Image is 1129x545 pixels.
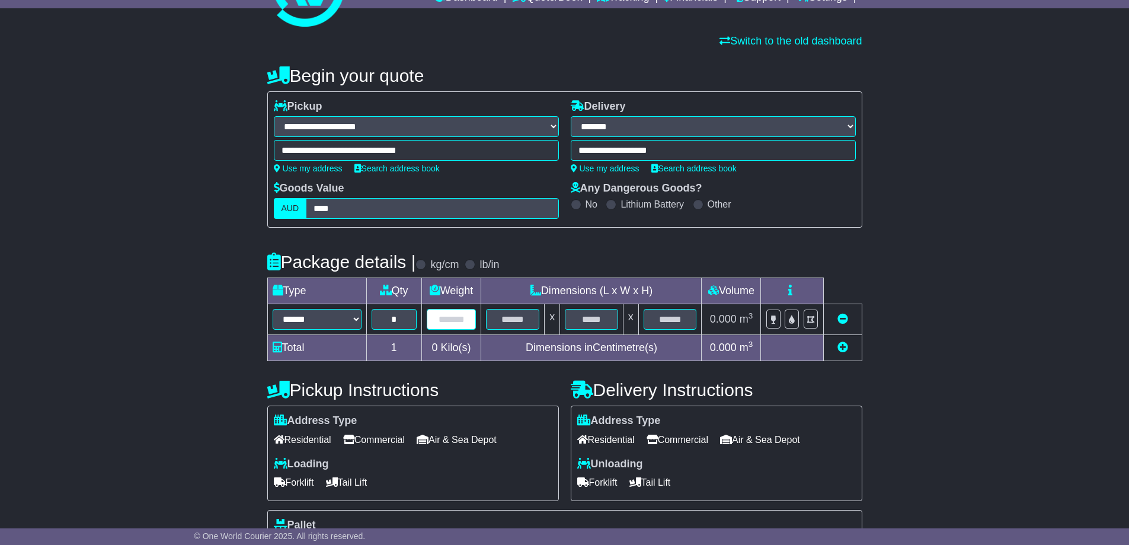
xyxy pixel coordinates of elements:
[720,431,800,449] span: Air & Sea Depot
[267,66,862,85] h4: Begin your quote
[740,313,753,325] span: m
[267,252,416,272] h4: Package details |
[651,164,737,173] a: Search address book
[647,431,708,449] span: Commercial
[586,199,597,210] label: No
[274,431,331,449] span: Residential
[577,431,635,449] span: Residential
[577,473,618,492] span: Forklift
[708,199,731,210] label: Other
[267,278,366,304] td: Type
[274,415,357,428] label: Address Type
[326,473,367,492] span: Tail Lift
[740,342,753,353] span: m
[719,35,862,47] a: Switch to the old dashboard
[749,340,753,349] sup: 3
[194,531,366,541] span: © One World Courier 2025. All rights reserved.
[621,199,684,210] label: Lithium Battery
[274,473,314,492] span: Forklift
[623,304,638,335] td: x
[479,259,499,272] label: lb/in
[710,342,737,353] span: 0.000
[274,198,307,219] label: AUD
[481,278,702,304] td: Dimensions (L x W x H)
[571,182,702,195] label: Any Dangerous Goods?
[749,311,753,320] sup: 3
[702,278,761,304] td: Volume
[421,278,481,304] td: Weight
[571,164,639,173] a: Use my address
[267,380,559,400] h4: Pickup Instructions
[710,313,737,325] span: 0.000
[343,431,405,449] span: Commercial
[366,335,421,361] td: 1
[354,164,440,173] a: Search address book
[571,100,626,113] label: Delivery
[366,278,421,304] td: Qty
[421,335,481,361] td: Kilo(s)
[274,182,344,195] label: Goods Value
[577,415,661,428] label: Address Type
[417,431,497,449] span: Air & Sea Depot
[545,304,560,335] td: x
[837,342,848,353] a: Add new item
[274,458,329,471] label: Loading
[430,259,459,272] label: kg/cm
[274,164,343,173] a: Use my address
[481,335,702,361] td: Dimensions in Centimetre(s)
[274,100,322,113] label: Pickup
[577,458,643,471] label: Unloading
[629,473,671,492] span: Tail Lift
[267,335,366,361] td: Total
[274,519,316,532] label: Pallet
[571,380,862,400] h4: Delivery Instructions
[837,313,848,325] a: Remove this item
[431,342,437,353] span: 0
